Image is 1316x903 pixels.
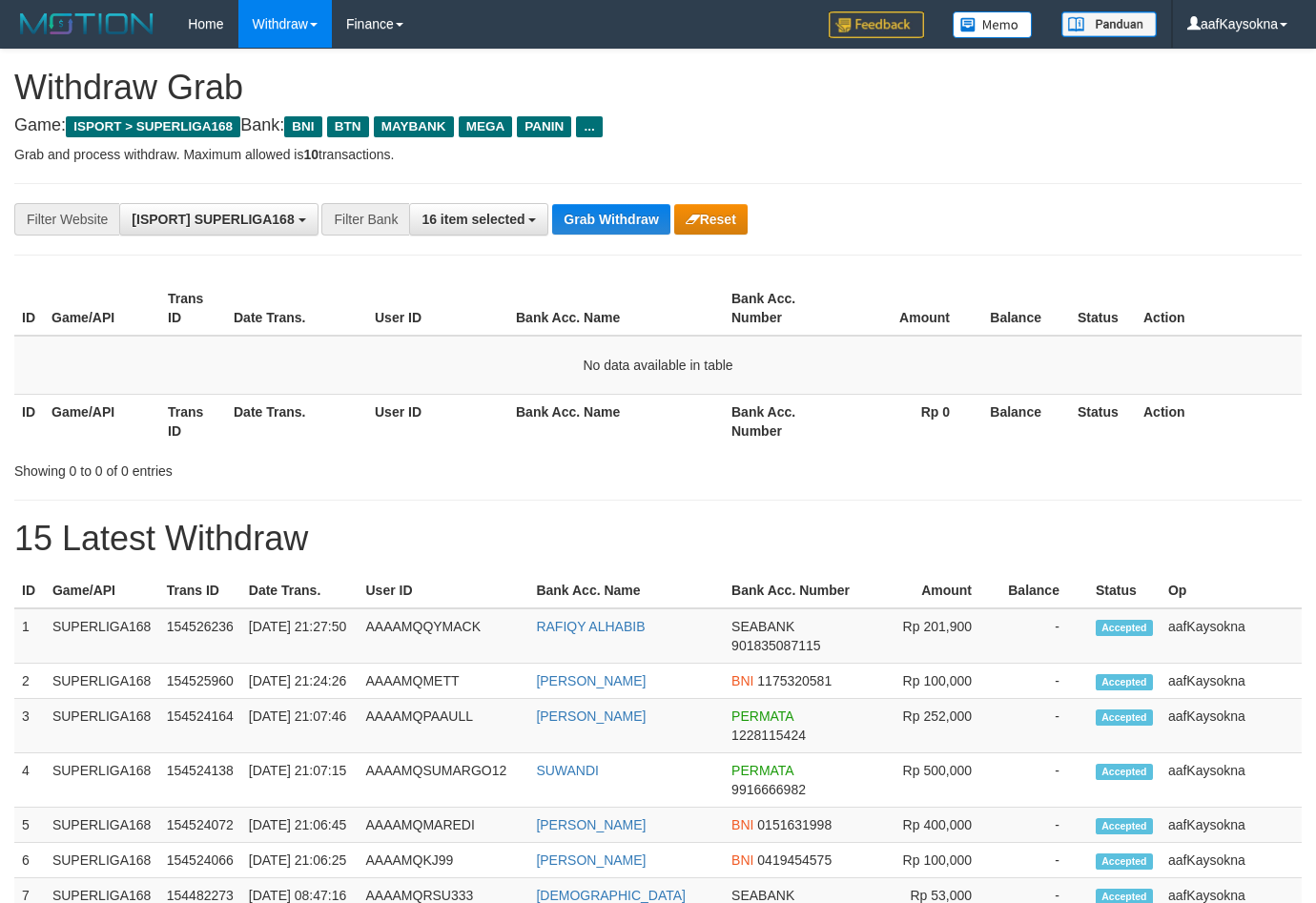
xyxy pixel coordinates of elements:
td: [DATE] 21:27:50 [241,608,359,664]
span: Copy 1175320581 to clipboard [757,673,832,688]
th: Trans ID [160,281,226,336]
span: Accepted [1096,620,1153,636]
th: Date Trans. [226,394,367,448]
a: [PERSON_NAME] [536,708,646,724]
th: User ID [367,394,508,448]
th: Bank Acc. Number [724,281,840,336]
td: - [1000,608,1088,664]
th: Game/API [44,394,160,448]
img: panduan.png [1061,11,1157,37]
th: Bank Acc. Name [508,394,724,448]
td: Rp 100,000 [878,843,1000,878]
td: No data available in table [14,336,1302,395]
td: 154526236 [159,608,241,664]
span: ... [576,116,602,137]
td: SUPERLIGA168 [45,808,159,843]
th: Status [1088,573,1161,608]
td: SUPERLIGA168 [45,843,159,878]
th: Bank Acc. Name [528,573,724,608]
th: User ID [358,573,528,608]
span: BNI [284,116,321,137]
td: SUPERLIGA168 [45,753,159,808]
span: SEABANK [731,888,794,903]
th: ID [14,281,44,336]
td: SUPERLIGA168 [45,608,159,664]
h1: 15 Latest Withdraw [14,520,1302,558]
th: Balance [978,281,1070,336]
th: Action [1136,394,1302,448]
span: Accepted [1096,709,1153,726]
td: 6 [14,843,45,878]
th: Game/API [45,573,159,608]
a: [PERSON_NAME] [536,852,646,868]
th: Bank Acc. Number [724,394,840,448]
td: - [1000,664,1088,699]
span: MEGA [459,116,513,137]
td: 4 [14,753,45,808]
h1: Withdraw Grab [14,69,1302,107]
span: Copy 0151631998 to clipboard [757,817,832,832]
span: Copy 9916666982 to clipboard [731,782,806,797]
span: BNI [731,673,753,688]
td: SUPERLIGA168 [45,699,159,753]
th: Status [1070,281,1136,336]
span: [ISPORT] SUPERLIGA168 [132,212,294,227]
span: MAYBANK [374,116,454,137]
a: RAFIQY ALHABIB [536,619,645,634]
div: Filter Website [14,203,119,236]
span: PERMATA [731,763,793,778]
th: Status [1070,394,1136,448]
td: aafKaysokna [1161,664,1302,699]
span: PANIN [517,116,571,137]
span: BTN [327,116,369,137]
td: AAAAMQMETT [358,664,528,699]
span: Copy 1228115424 to clipboard [731,728,806,743]
td: aafKaysokna [1161,699,1302,753]
td: Rp 100,000 [878,664,1000,699]
td: - [1000,808,1088,843]
th: Balance [1000,573,1088,608]
span: ISPORT > SUPERLIGA168 [66,116,240,137]
strong: 10 [303,147,319,162]
td: AAAAMQQYMACK [358,608,528,664]
td: [DATE] 21:06:45 [241,808,359,843]
td: 154524138 [159,753,241,808]
th: Balance [978,394,1070,448]
span: Accepted [1096,764,1153,780]
a: [PERSON_NAME] [536,817,646,832]
td: 2 [14,664,45,699]
td: [DATE] 21:07:15 [241,753,359,808]
div: Filter Bank [321,203,409,236]
td: 154525960 [159,664,241,699]
button: 16 item selected [409,203,548,236]
th: Date Trans. [226,281,367,336]
span: Accepted [1096,818,1153,834]
td: 154524072 [159,808,241,843]
span: Accepted [1096,674,1153,690]
span: Copy 901835087115 to clipboard [731,638,820,653]
td: AAAAMQMAREDI [358,808,528,843]
p: Grab and process withdraw. Maximum allowed is transactions. [14,145,1302,164]
td: 1 [14,608,45,664]
img: MOTION_logo.png [14,10,159,38]
th: Game/API [44,281,160,336]
span: BNI [731,852,753,868]
td: SUPERLIGA168 [45,664,159,699]
th: Amount [840,281,978,336]
td: Rp 500,000 [878,753,1000,808]
td: 154524066 [159,843,241,878]
th: User ID [367,281,508,336]
img: Button%20Memo.svg [953,11,1033,38]
td: AAAAMQSUMARGO12 [358,753,528,808]
td: AAAAMQKJ99 [358,843,528,878]
a: [PERSON_NAME] [536,673,646,688]
td: 3 [14,699,45,753]
h4: Game: Bank: [14,116,1302,135]
span: SEABANK [731,619,794,634]
td: aafKaysokna [1161,608,1302,664]
td: [DATE] 21:06:25 [241,843,359,878]
td: 5 [14,808,45,843]
td: [DATE] 21:24:26 [241,664,359,699]
div: Showing 0 to 0 of 0 entries [14,454,534,481]
span: Copy 0419454575 to clipboard [757,852,832,868]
